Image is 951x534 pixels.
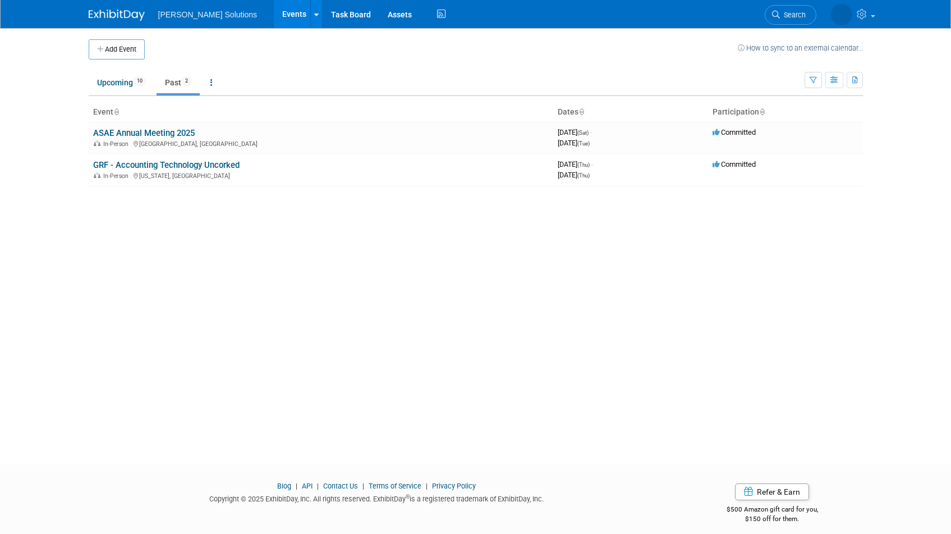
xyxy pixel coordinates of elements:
[293,482,300,490] span: |
[93,160,240,170] a: GRF - Accounting Technology Uncorked
[578,107,584,116] a: Sort by Start Date
[577,162,590,168] span: (Thu)
[93,171,549,180] div: [US_STATE], [GEOGRAPHIC_DATA]
[558,171,590,179] span: [DATE]
[93,128,195,138] a: ASAE Annual Meeting 2025
[558,128,592,136] span: [DATE]
[94,140,100,146] img: In-Person Event
[277,482,291,490] a: Blog
[831,4,852,25] img: Megan Alba
[759,107,765,116] a: Sort by Participation Type
[89,491,665,504] div: Copyright © 2025 ExhibitDay, Inc. All rights reserved. ExhibitDay is a registered trademark of Ex...
[93,139,549,148] div: [GEOGRAPHIC_DATA], [GEOGRAPHIC_DATA]
[89,39,145,60] button: Add Event
[158,10,258,19] span: [PERSON_NAME] Solutions
[738,44,863,52] a: How to sync to an external calendar...
[314,482,321,490] span: |
[682,514,863,524] div: $150 off for them.
[369,482,421,490] a: Terms of Service
[423,482,430,490] span: |
[406,494,410,500] sup: ®
[103,140,132,148] span: In-Person
[765,5,816,25] a: Search
[558,160,593,168] span: [DATE]
[89,72,154,93] a: Upcoming10
[113,107,119,116] a: Sort by Event Name
[89,10,145,21] img: ExhibitDay
[590,128,592,136] span: -
[94,172,100,178] img: In-Person Event
[103,172,132,180] span: In-Person
[577,130,589,136] span: (Sat)
[713,128,756,136] span: Committed
[591,160,593,168] span: -
[577,172,590,179] span: (Thu)
[553,103,708,122] th: Dates
[558,139,590,147] span: [DATE]
[713,160,756,168] span: Committed
[302,482,313,490] a: API
[735,483,809,500] a: Refer & Earn
[89,103,553,122] th: Event
[708,103,863,122] th: Participation
[577,140,590,147] span: (Tue)
[360,482,367,490] span: |
[134,77,146,85] span: 10
[682,498,863,523] div: $500 Amazon gift card for you,
[157,72,200,93] a: Past2
[323,482,358,490] a: Contact Us
[432,482,476,490] a: Privacy Policy
[182,77,191,85] span: 2
[780,11,806,19] span: Search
